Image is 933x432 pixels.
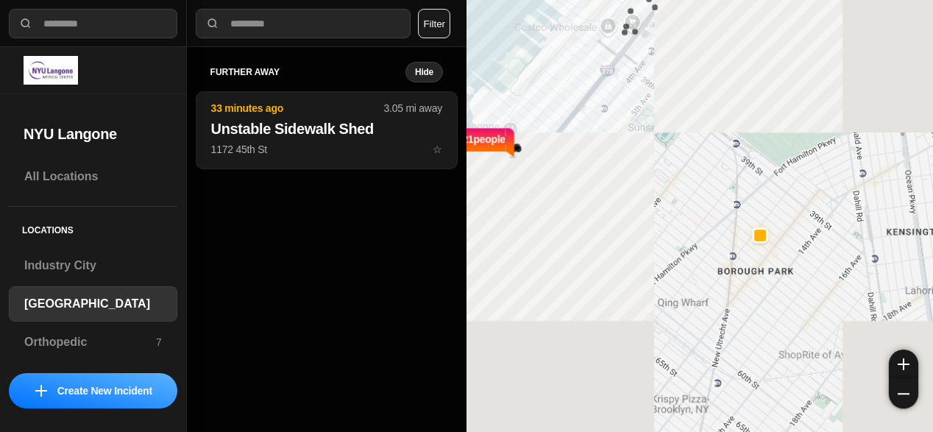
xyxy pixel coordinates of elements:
button: Hide [405,62,443,82]
p: 421 people [457,131,505,163]
h5: Locations [9,207,177,248]
button: zoom-in [889,350,918,379]
img: search [18,16,33,31]
button: zoom-out [889,379,918,408]
p: 7 [156,335,162,350]
h3: All Locations [24,168,162,185]
h2: Unstable Sidewalk Shed [211,118,442,139]
button: 33 minutes ago3.05 mi awayUnstable Sidewalk Shed1172 45th Ststar [196,91,458,169]
a: Cobble Hill1 [9,363,177,398]
button: iconCreate New Incident [9,373,177,408]
button: Filter [418,9,450,38]
p: 1172 45th St [211,142,442,157]
p: 33 minutes ago [211,101,384,116]
h2: NYU Langone [24,124,163,144]
small: Hide [415,66,433,78]
img: logo [24,56,78,85]
img: notch [505,125,517,157]
h3: Orthopedic [24,333,156,351]
a: [GEOGRAPHIC_DATA] [9,286,177,322]
a: Industry City [9,248,177,283]
a: 33 minutes ago3.05 mi awayUnstable Sidewalk Shed1172 45th Ststar [196,143,458,155]
span: star [433,144,442,155]
h5: further away [210,66,405,78]
a: Orthopedic7 [9,325,177,360]
img: zoom-in [898,358,909,370]
p: 3.05 mi away [384,101,442,116]
p: Create New Incident [57,383,152,398]
h3: Industry City [24,257,162,275]
img: icon [35,385,47,397]
img: zoom-out [898,388,909,400]
h3: [GEOGRAPHIC_DATA] [24,295,162,313]
img: search [205,16,220,31]
a: All Locations [9,159,177,194]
